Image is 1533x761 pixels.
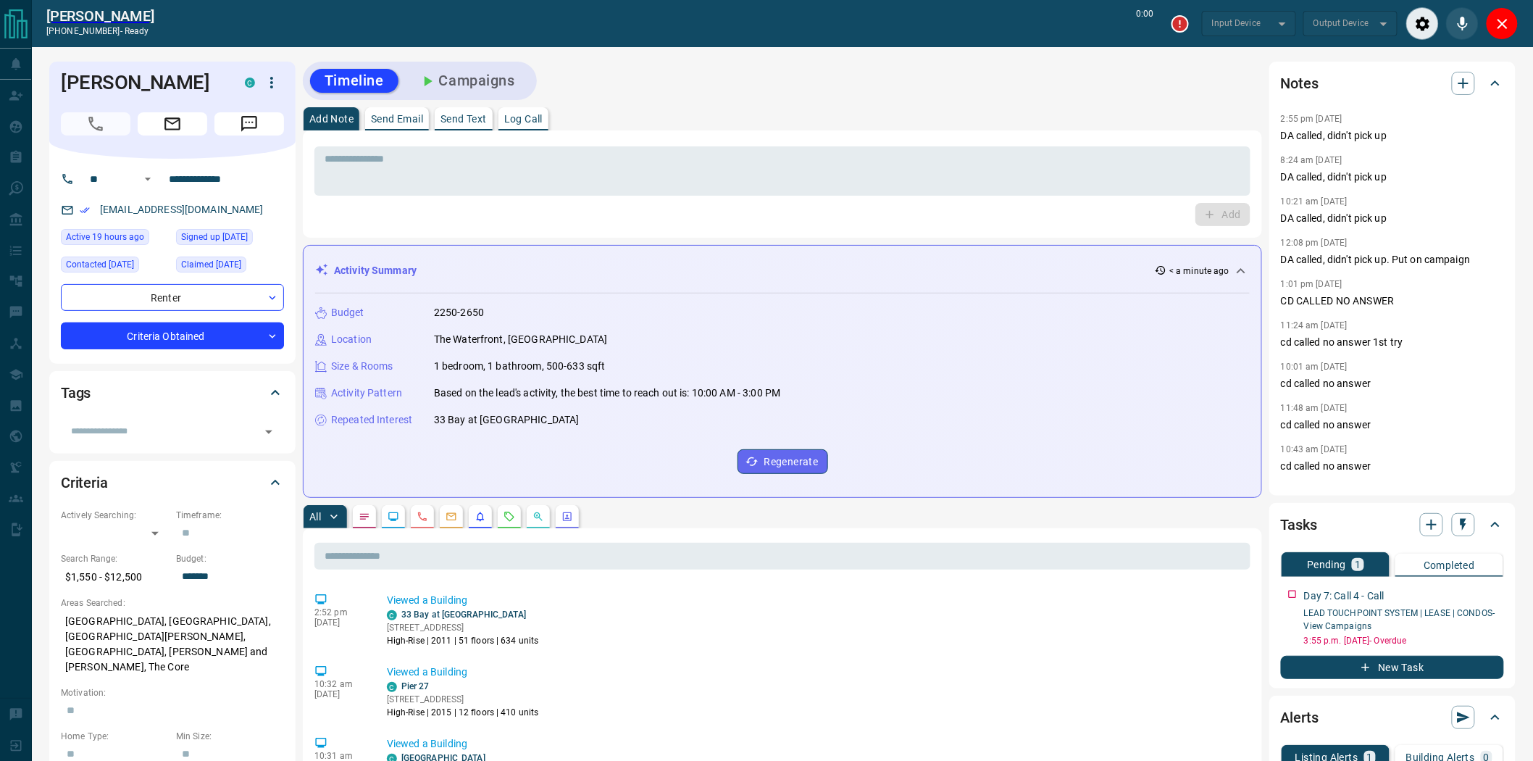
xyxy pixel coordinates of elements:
[1281,700,1504,735] div: Alerts
[387,621,539,634] p: [STREET_ADDRESS]
[388,511,399,523] svg: Lead Browsing Activity
[387,736,1245,752] p: Viewed a Building
[61,552,169,565] p: Search Range:
[1137,7,1154,40] p: 0:00
[61,686,284,699] p: Motivation:
[214,112,284,136] span: Message
[46,7,154,25] a: [PERSON_NAME]
[61,323,284,349] div: Criteria Obtained
[176,552,284,565] p: Budget:
[446,511,457,523] svg: Emails
[434,359,606,374] p: 1 bedroom, 1 bathroom, 500-633 sqft
[387,665,1245,680] p: Viewed a Building
[1281,403,1348,413] p: 11:48 am [DATE]
[387,706,539,719] p: High-Rise | 2015 | 12 floors | 410 units
[434,305,484,320] p: 2250-2650
[504,114,543,124] p: Log Call
[387,634,539,647] p: High-Rise | 2011 | 51 floors | 634 units
[331,412,412,428] p: Repeated Interest
[359,511,370,523] svg: Notes
[1281,444,1348,454] p: 10:43 am [DATE]
[66,257,134,272] span: Contacted [DATE]
[440,114,487,124] p: Send Text
[61,596,284,610] p: Areas Searched:
[1281,114,1342,124] p: 2:55 pm [DATE]
[100,204,264,215] a: [EMAIL_ADDRESS][DOMAIN_NAME]
[310,69,398,93] button: Timeline
[331,305,364,320] p: Budget
[309,114,354,124] p: Add Note
[61,112,130,136] span: Call
[314,689,365,699] p: [DATE]
[401,681,430,691] a: Pier 27
[1486,7,1519,40] div: Close
[1281,252,1504,267] p: DA called, didn't pick up. Put on campaign
[125,26,149,36] span: ready
[1446,7,1479,40] div: Mute
[1304,589,1384,604] p: Day 7: Call 4 - Call
[61,375,284,410] div: Tags
[1307,560,1346,570] p: Pending
[331,359,393,374] p: Size & Rooms
[371,114,423,124] p: Send Email
[1281,66,1504,101] div: Notes
[259,422,279,442] button: Open
[561,511,573,523] svg: Agent Actions
[1281,417,1504,433] p: cd called no answer
[1169,265,1229,278] p: < a minute ago
[475,511,486,523] svg: Listing Alerts
[176,730,284,743] p: Min Size:
[66,230,144,244] span: Active 19 hours ago
[176,509,284,522] p: Timeframe:
[1281,211,1504,226] p: DA called, didn't pick up
[46,25,154,38] p: [PHONE_NUMBER] -
[387,610,397,620] div: condos.ca
[1281,170,1504,185] p: DA called, didn't pick up
[1355,560,1361,570] p: 1
[1281,72,1319,95] h2: Notes
[1304,608,1495,631] a: LEAD TOUCHPOINT SYSTEM | LEASE | CONDOS- View Campaigns
[1281,486,1342,496] p: 9:19 am [DATE]
[331,386,402,401] p: Activity Pattern
[80,205,90,215] svg: Email Verified
[61,610,284,679] p: [GEOGRAPHIC_DATA], [GEOGRAPHIC_DATA], [GEOGRAPHIC_DATA][PERSON_NAME], [GEOGRAPHIC_DATA], [PERSON_...
[1424,560,1475,570] p: Completed
[61,509,169,522] p: Actively Searching:
[315,257,1250,284] div: Activity Summary< a minute ago
[1281,513,1317,536] h2: Tasks
[434,332,607,347] p: The Waterfront, [GEOGRAPHIC_DATA]
[1281,238,1348,248] p: 12:08 pm [DATE]
[314,607,365,617] p: 2:52 pm
[314,679,365,689] p: 10:32 am
[1281,279,1342,289] p: 1:01 pm [DATE]
[1281,294,1504,309] p: CD CALLED NO ANSWER
[61,229,169,249] div: Fri Aug 15 2025
[387,593,1245,608] p: Viewed a Building
[401,610,526,620] a: 33 Bay at [GEOGRAPHIC_DATA]
[314,617,365,628] p: [DATE]
[61,381,91,404] h2: Tags
[1281,196,1348,207] p: 10:21 am [DATE]
[404,69,530,93] button: Campaigns
[245,78,255,88] div: condos.ca
[434,412,580,428] p: 33 Bay at [GEOGRAPHIC_DATA]
[138,112,207,136] span: Email
[1281,335,1504,350] p: cd called no answer 1st try
[314,751,365,761] p: 10:31 am
[176,229,284,249] div: Mon Nov 26 2018
[61,730,169,743] p: Home Type:
[61,71,223,94] h1: [PERSON_NAME]
[738,449,828,474] button: Regenerate
[139,170,156,188] button: Open
[331,332,372,347] p: Location
[1281,459,1504,474] p: cd called no answer
[434,386,780,401] p: Based on the lead's activity, the best time to reach out is: 10:00 AM - 3:00 PM
[504,511,515,523] svg: Requests
[387,693,539,706] p: [STREET_ADDRESS]
[176,257,284,277] div: Mon Nov 26 2018
[1281,128,1504,144] p: DA called, didn't pick up
[1281,155,1342,165] p: 8:24 am [DATE]
[532,511,544,523] svg: Opportunities
[61,257,169,277] div: Wed Aug 13 2025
